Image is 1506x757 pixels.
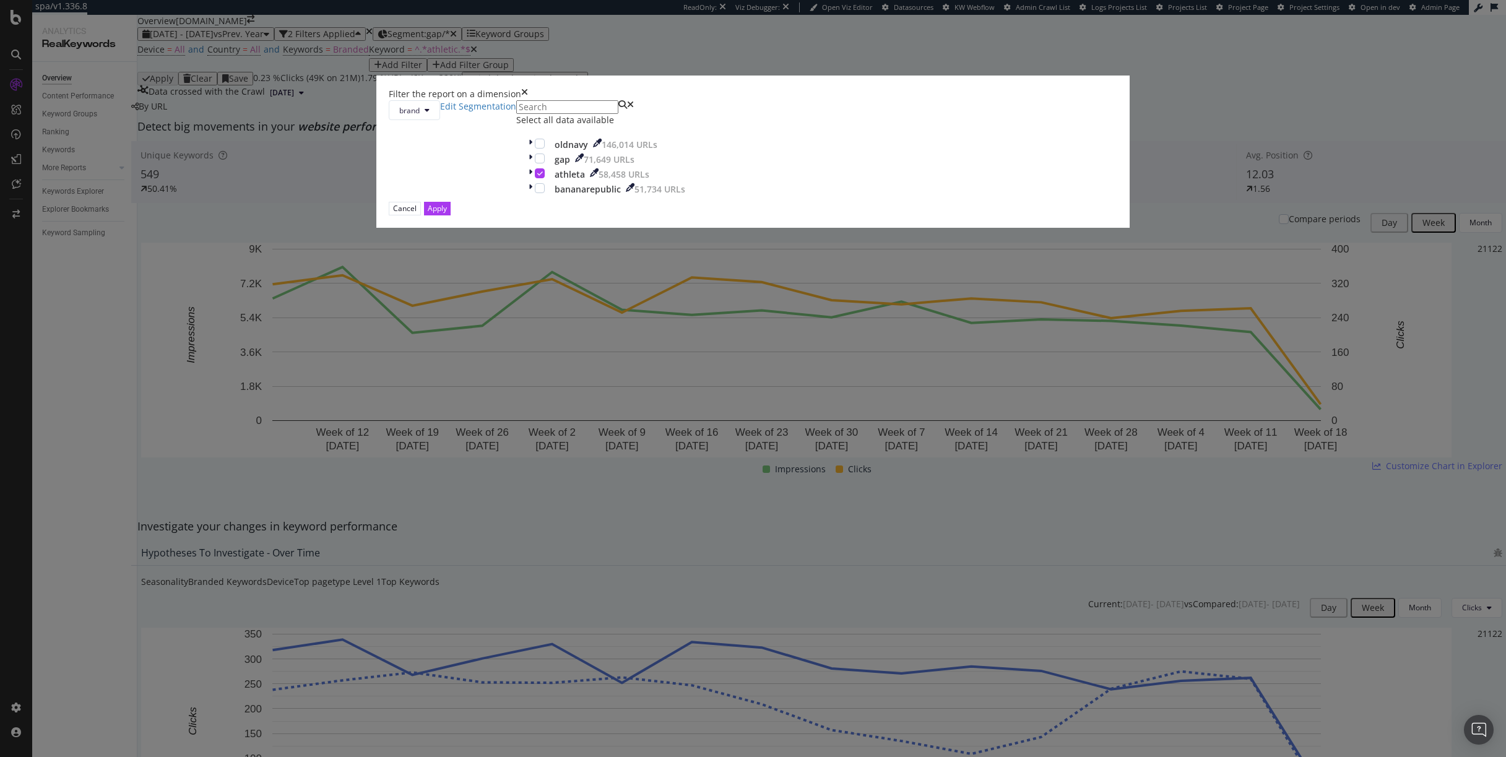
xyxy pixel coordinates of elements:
input: Search [516,100,618,114]
span: brand [399,105,420,116]
div: 146,014 URLs [602,139,657,151]
div: times [521,88,528,100]
div: 58,458 URLs [599,168,649,181]
div: athleta [555,168,585,181]
div: Filter the report on a dimension [389,88,521,100]
div: Open Intercom Messenger [1464,715,1494,745]
button: brand [389,100,440,120]
button: Apply [424,202,451,215]
div: Apply [428,203,447,214]
button: Cancel [389,202,421,215]
div: Cancel [393,203,417,214]
div: 71,649 URLs [584,154,634,166]
div: 51,734 URLs [634,183,685,196]
div: modal [376,76,1130,227]
div: gap [555,154,570,166]
div: bananarepublic [555,183,621,196]
a: Edit Segmentation [440,100,516,120]
div: oldnavy [555,139,588,151]
div: Select all data available [516,114,698,126]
